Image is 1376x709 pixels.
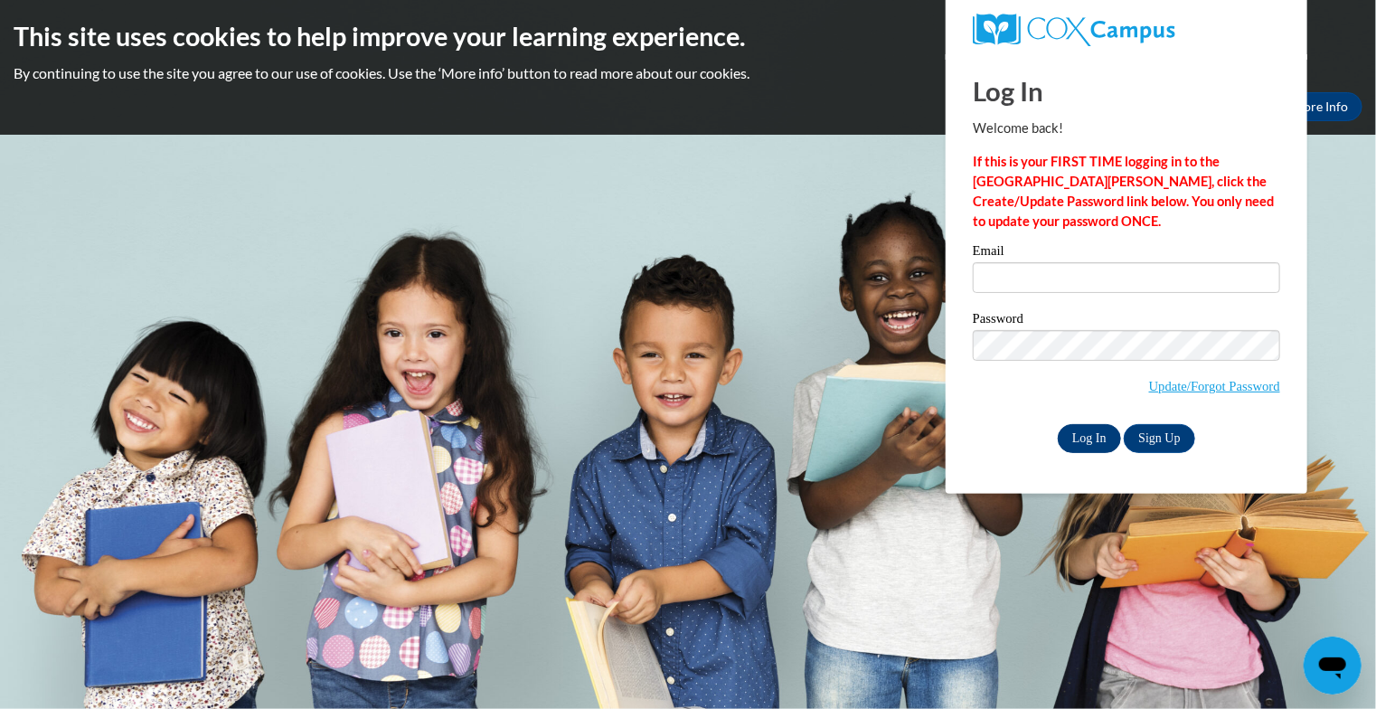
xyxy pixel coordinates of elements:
[973,244,1280,262] label: Email
[1304,637,1362,695] iframe: Button to launch messaging window
[973,312,1280,330] label: Password
[973,14,1280,46] a: COX Campus
[1149,379,1280,393] a: Update/Forgot Password
[14,63,1362,83] p: By continuing to use the site you agree to our use of cookies. Use the ‘More info’ button to read...
[1124,424,1194,453] a: Sign Up
[973,118,1280,138] p: Welcome back!
[973,72,1280,109] h1: Log In
[973,154,1274,229] strong: If this is your FIRST TIME logging in to the [GEOGRAPHIC_DATA][PERSON_NAME], click the Create/Upd...
[1058,424,1121,453] input: Log In
[14,18,1362,54] h2: This site uses cookies to help improve your learning experience.
[1277,92,1362,121] a: More Info
[973,14,1175,46] img: COX Campus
